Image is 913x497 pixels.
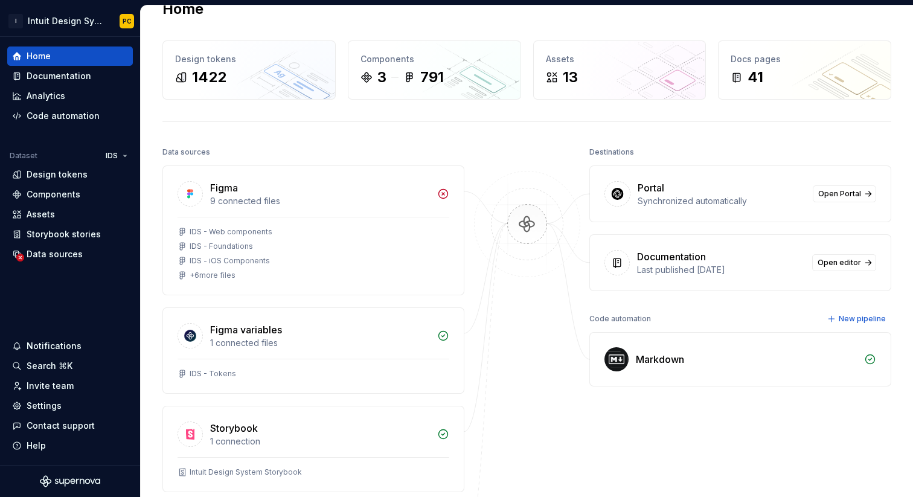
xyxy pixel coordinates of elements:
button: IIntuit Design SystemPC [2,8,138,34]
span: Open editor [818,258,861,268]
div: 1 connection [210,435,430,447]
a: Data sources [7,245,133,264]
div: 1 connected files [210,337,430,349]
div: Code automation [27,110,100,122]
svg: Supernova Logo [40,475,100,487]
button: IDS [100,147,133,164]
div: IDS - Tokens [190,369,236,379]
div: 791 [420,68,444,87]
div: Home [27,50,51,62]
span: Open Portal [818,189,861,199]
button: Notifications [7,336,133,356]
div: IDS - Web components [190,227,272,237]
a: Assets13 [533,40,706,100]
div: Portal [638,181,664,195]
div: Notifications [27,340,82,352]
a: Code automation [7,106,133,126]
a: Invite team [7,376,133,396]
button: Help [7,436,133,455]
a: Figma9 connected filesIDS - Web componentsIDS - FoundationsIDS - iOS Components+6more files [162,165,464,295]
div: 41 [748,68,763,87]
div: Data sources [162,144,210,161]
div: Intuit Design System [28,15,105,27]
div: + 6 more files [190,271,235,280]
a: Home [7,46,133,66]
div: IDS - iOS Components [190,256,270,266]
div: Assets [546,53,694,65]
div: Markdown [636,352,684,367]
div: Code automation [589,310,651,327]
div: Documentation [27,70,91,82]
div: Search ⌘K [27,360,72,372]
div: Figma variables [210,322,282,337]
div: Intuit Design System Storybook [190,467,302,477]
a: Design tokens1422 [162,40,336,100]
button: Search ⌘K [7,356,133,376]
a: Assets [7,205,133,224]
div: Contact support [27,420,95,432]
div: 9 connected files [210,195,430,207]
div: Figma [210,181,238,195]
a: Figma variables1 connected filesIDS - Tokens [162,307,464,394]
div: Analytics [27,90,65,102]
div: 3 [377,68,386,87]
div: Components [360,53,508,65]
a: Open editor [812,254,876,271]
a: Storybook1 connectionIntuit Design System Storybook [162,406,464,492]
a: Components [7,185,133,204]
a: Storybook stories [7,225,133,244]
div: Components [27,188,80,200]
a: Documentation [7,66,133,86]
a: Components3791 [348,40,521,100]
div: Data sources [27,248,83,260]
div: Design tokens [27,168,88,181]
div: PC [123,16,132,26]
button: New pipeline [824,310,891,327]
div: Help [27,440,46,452]
div: Invite team [27,380,74,392]
div: 1422 [192,68,226,87]
a: Design tokens [7,165,133,184]
div: 13 [563,68,578,87]
a: Open Portal [813,185,876,202]
div: Storybook stories [27,228,101,240]
div: Dataset [10,151,37,161]
div: IDS - Foundations [190,242,253,251]
div: I [8,14,23,28]
a: Settings [7,396,133,415]
a: Docs pages41 [718,40,891,100]
button: Contact support [7,416,133,435]
div: Documentation [637,249,706,264]
div: Last published [DATE] [637,264,805,276]
div: Storybook [210,421,258,435]
div: Destinations [589,144,634,161]
div: Design tokens [175,53,323,65]
span: New pipeline [839,314,886,324]
div: Settings [27,400,62,412]
div: Docs pages [731,53,879,65]
span: IDS [106,151,118,161]
div: Assets [27,208,55,220]
a: Analytics [7,86,133,106]
div: Synchronized automatically [638,195,806,207]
